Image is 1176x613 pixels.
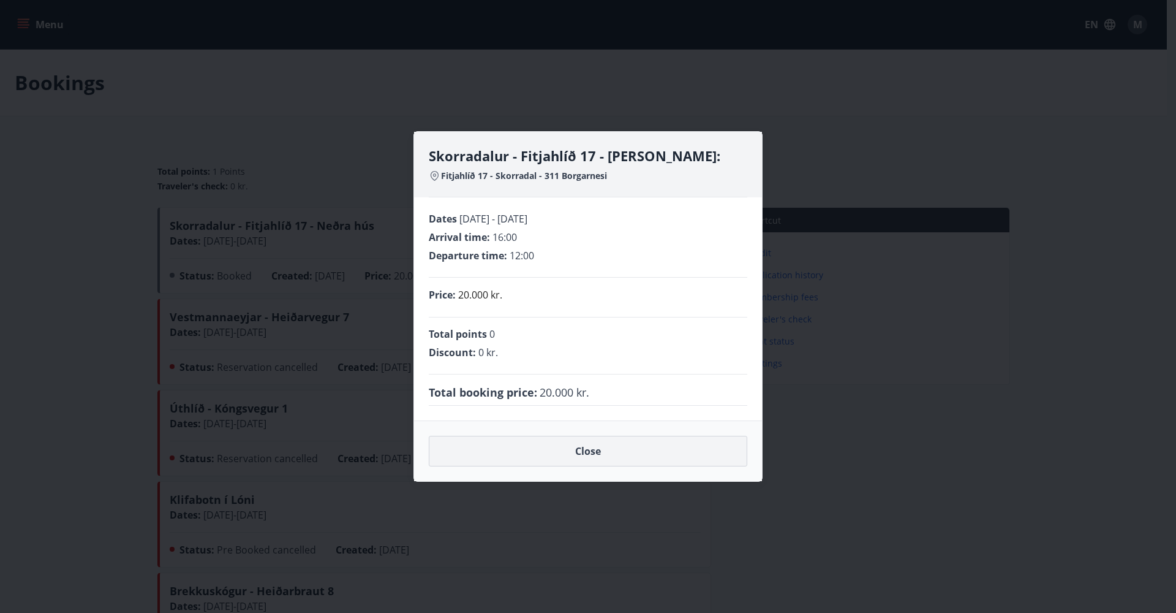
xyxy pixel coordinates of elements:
span: Departure time : [429,249,507,262]
p: 20.000 kr. [458,287,502,302]
span: Fitjahlíð 17 - Skorradal - 311 Borgarnesi [441,170,607,182]
span: Price : [429,288,456,302]
span: Arrival time : [429,230,490,244]
span: Total booking price : [429,384,537,400]
span: 0 kr. [478,346,498,359]
h4: Skorradalur - Fitjahlíð 17 - [PERSON_NAME]: [429,147,747,165]
button: Close [429,436,747,466]
span: 12:00 [510,249,534,262]
span: [DATE] - [DATE] [459,212,527,226]
span: Total points [429,327,487,341]
span: 16:00 [492,230,517,244]
span: 0 [489,327,495,341]
span: Dates [429,212,457,226]
span: Discount : [429,346,476,359]
span: 20.000 kr. [540,384,589,400]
